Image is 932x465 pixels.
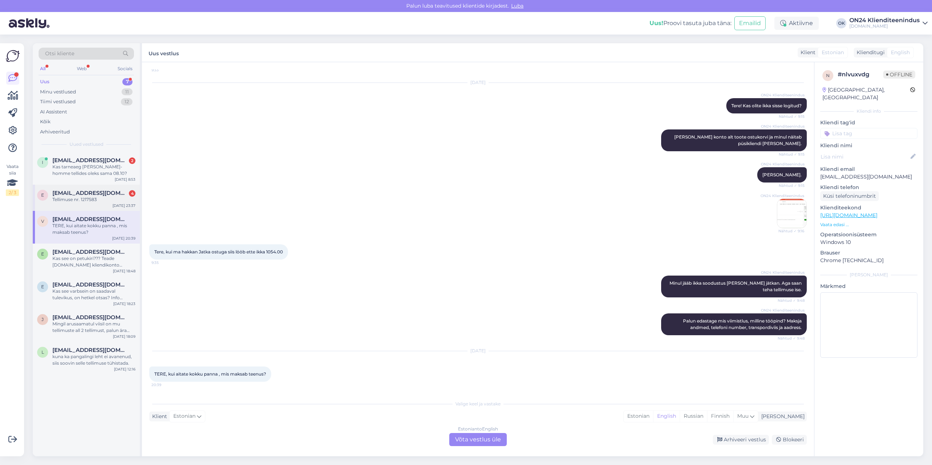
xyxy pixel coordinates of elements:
span: Nähtud ✓ 9:15 [777,152,805,157]
div: [PERSON_NAME] [820,272,917,278]
div: [DATE] 8:53 [115,177,135,182]
div: Mingil arusaamatul viisil on mu tellimuste all 2 tellimust, palun ära annulleerida Tellimus 1217396. [52,321,135,334]
div: Aktiivne [774,17,819,30]
span: ekkekaurvosman@gmail.com [52,190,128,196]
span: [PERSON_NAME] konto alt toote ostukorvi ja minul näitab püsikliendi [PERSON_NAME]. [674,134,803,146]
div: Socials [116,64,134,73]
div: Kõik [40,118,51,125]
p: Windows 10 [820,238,917,246]
div: Vaata siia [6,163,19,196]
img: Askly Logo [6,49,20,63]
div: Minu vestlused [40,88,76,96]
a: ON24 Klienditeenindus[DOMAIN_NAME] [849,17,928,29]
div: Võta vestlus üle [449,433,507,446]
div: All [39,64,47,73]
div: [GEOGRAPHIC_DATA], [GEOGRAPHIC_DATA] [822,86,910,101]
span: Palun edastage mis viimistlus, milline tööpind? Maksja andmed, telefoni number, transpordiviis ja... [683,318,803,330]
span: Nähtud ✓ 9:48 [777,336,805,341]
span: ON24 Klienditeenindus [761,193,804,199]
p: Märkmed [820,282,917,290]
div: Arhiveeri vestlus [713,435,769,445]
span: Muu [737,413,749,419]
span: Estonian [822,49,844,56]
span: Nähtud ✓ 9:15 [777,114,805,119]
p: Brauser [820,249,917,257]
div: AI Assistent [40,108,67,116]
span: n [826,73,830,78]
div: [DATE] [149,348,807,354]
span: vitautasuzgrindis@hotmail.com [52,216,128,223]
div: Uus [40,78,50,85]
div: Proovi tasuta juba täna: [649,19,731,28]
div: 12 [121,98,133,105]
span: laurin85@gmail.com [52,347,128,353]
div: English [653,411,680,422]
span: ON24 Klienditeenindus [761,308,805,313]
div: Valige keel ja vastake [149,401,807,407]
span: Nähtud ✓ 9:15 [777,183,805,188]
div: Blokeeri [772,435,807,445]
span: e [41,284,44,289]
span: ON24 Klienditeenindus [761,161,805,167]
div: 4 [129,190,135,197]
div: Estonian [624,411,653,422]
span: Tere, kui ma hakkan Jatka ostuga siis lööb ette ikka 1054.00 [154,249,283,254]
p: Kliendi nimi [820,142,917,149]
span: [PERSON_NAME]. [762,172,802,177]
div: [DATE] 18:09 [113,334,135,339]
div: ON24 Klienditeenindus [849,17,920,23]
img: Attachment [777,199,806,228]
div: Klient [798,49,815,56]
div: [DATE] 18:48 [113,268,135,274]
span: Uued vestlused [70,141,103,148]
span: Tere! Kas olite ikka sisse logitud? [731,103,802,108]
div: [DATE] 18:23 [113,301,135,306]
span: ON24 Klienditeenindus [761,270,805,275]
p: Kliendi email [820,165,917,173]
div: Arhiveeritud [40,128,70,136]
span: j [42,317,44,322]
span: 20:39 [151,382,179,388]
a: [URL][DOMAIN_NAME] [820,212,877,219]
span: info@pallantisgrupp.ee [52,157,128,164]
span: epaistu@gmail.com [52,249,128,255]
span: Nähtud ✓ 9:48 [777,298,805,303]
span: ON24 Klienditeenindus [761,124,805,129]
div: [PERSON_NAME] [758,413,805,420]
div: Estonian to English [458,426,498,432]
div: 2 [129,157,135,164]
p: [EMAIL_ADDRESS][DOMAIN_NAME] [820,173,917,181]
p: Kliendi telefon [820,184,917,191]
span: ON24 Klienditeenindus [761,92,805,98]
div: Russian [680,411,707,422]
p: Vaata edasi ... [820,221,917,228]
span: elokoprek@gmail.com [52,281,128,288]
div: Tellimuse nr. 1217583 [52,196,135,203]
div: [DATE] 12:16 [114,366,135,372]
div: Küsi telefoninumbrit [820,191,879,201]
div: Web [75,64,88,73]
div: TERE, kui aitate kokku panna , mis maksab teenus? [52,223,135,236]
b: Uus! [649,20,663,27]
div: [DOMAIN_NAME] [849,23,920,29]
button: Emailid [734,16,766,30]
div: kuna ka pangalingi leht ei avanenud, siis soovin selle tellimuse tühistada. [52,353,135,366]
div: 7 [122,78,133,85]
span: TERE, kui aitate kokku panna , mis maksab teenus? [154,371,266,377]
span: 9:33 [151,67,179,73]
span: janejoll78@gmail.com [52,314,128,321]
span: English [891,49,910,56]
div: Klient [149,413,167,420]
div: Kas see varbsein on saadaval tulevikus, on hetkel otsas? Info puudub [52,288,135,301]
div: [DATE] 23:37 [112,203,135,208]
div: 11 [122,88,133,96]
input: Lisa tag [820,128,917,139]
span: Minul jääb ikka soodustus [PERSON_NAME] jätkan. Aga saan teha tellimuse ise. [670,280,803,292]
span: Otsi kliente [45,50,74,57]
div: Finnish [707,411,733,422]
p: Operatsioonisüsteem [820,231,917,238]
div: [DATE] [149,79,807,86]
span: i [42,160,43,165]
div: Klienditugi [854,49,885,56]
span: l [42,349,44,355]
